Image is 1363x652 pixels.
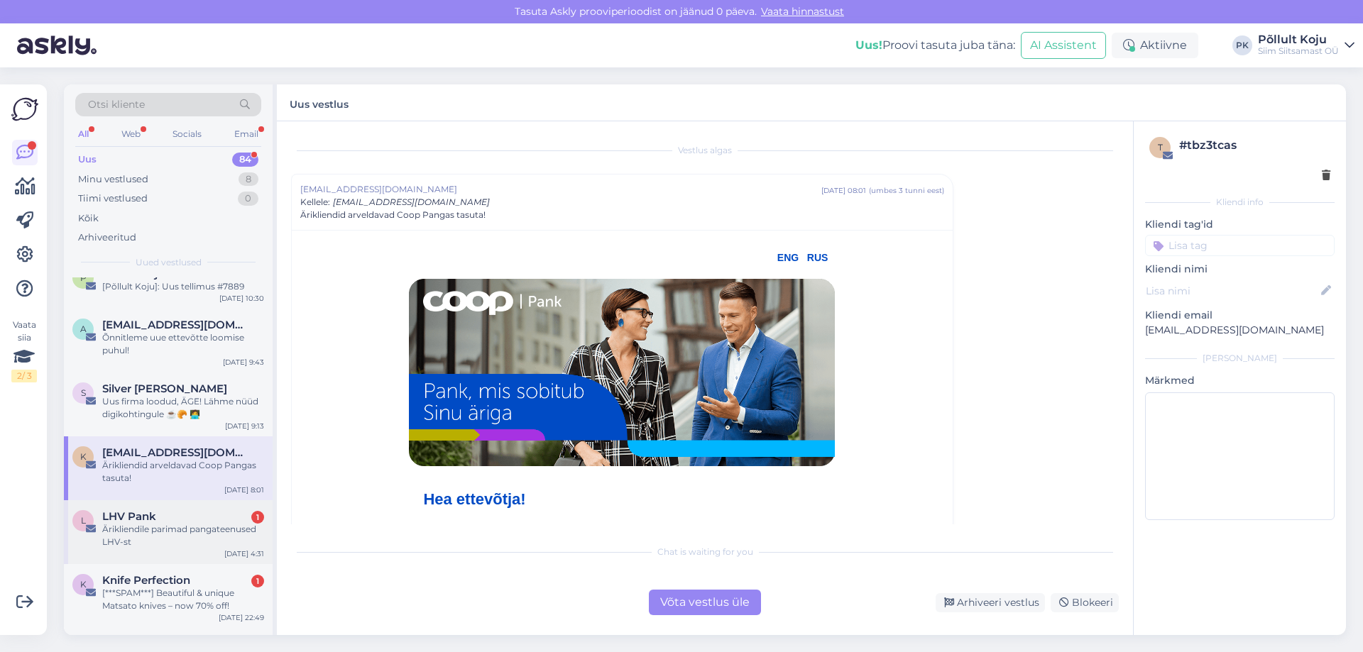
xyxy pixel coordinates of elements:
[219,612,264,623] div: [DATE] 22:49
[1179,137,1330,154] div: # tbz3tcas
[649,590,761,615] div: Võta vestlus üle
[757,5,848,18] a: Vaata hinnastust
[869,185,944,196] div: ( umbes 3 tunni eest )
[102,574,190,587] span: Knife Perfection
[1258,45,1339,57] div: Siim Siitsamast OÜ
[78,192,148,206] div: Tiimi vestlused
[102,446,250,459] span: klienditugi@cooppank.ee
[225,421,264,431] div: [DATE] 9:13
[80,451,87,462] span: k
[291,144,1119,157] div: Vestlus algas
[78,211,99,226] div: Kõik
[1051,593,1119,612] div: Blokeeri
[80,324,87,334] span: a
[821,185,866,196] div: [DATE] 08:01
[251,511,264,524] div: 1
[81,387,86,398] span: S
[80,579,87,590] span: K
[291,546,1119,558] div: Chat is waiting for you
[224,548,264,559] div: [DATE] 4:31
[81,515,86,526] span: L
[102,395,264,421] div: Uus firma loodud, ÄGE! Lähme nüüd digikohtingule ☕️🥐 🧑‍💻
[300,183,821,196] span: [EMAIL_ADDRESS][DOMAIN_NAME]
[300,209,486,221] span: Ärikliendid arveldavad Coop Pangas tasuta!
[88,97,145,112] span: Otsi kliente
[1145,217,1335,232] p: Kliendi tag'id
[855,37,1015,54] div: Proovi tasuta juba täna:
[102,331,264,357] div: Õnnitleme uue ettevõtte loomise puhul!
[223,357,264,368] div: [DATE] 9:43
[170,125,204,143] div: Socials
[102,510,156,523] span: LHV Pank
[1258,34,1339,45] div: Põllult Koju
[1145,352,1335,365] div: [PERSON_NAME]
[855,38,882,52] b: Uus!
[136,256,202,269] span: Uued vestlused
[409,279,835,466] img: Pank, mis sobitub Sinu äriga!
[1145,196,1335,209] div: Kliendi info
[231,125,261,143] div: Email
[1145,323,1335,338] p: [EMAIL_ADDRESS][DOMAIN_NAME]
[75,125,92,143] div: All
[807,252,828,263] a: RUS
[219,293,264,304] div: [DATE] 10:30
[936,593,1045,612] div: Arhiveeri vestlus
[1145,308,1335,323] p: Kliendi email
[119,125,143,143] div: Web
[251,575,264,587] div: 1
[78,153,97,167] div: Uus
[80,272,87,283] span: P
[290,93,349,112] label: Uus vestlus
[224,485,264,495] div: [DATE] 8:01
[102,459,264,485] div: Ärikliendid arveldavad Coop Pangas tasuta!
[1021,32,1106,59] button: AI Assistent
[1158,142,1163,153] span: t
[102,587,264,612] div: [***SPAM***] Beautiful & unique Matsato knives – now 70% off!
[333,197,490,207] span: [EMAIL_ADDRESS][DOMAIN_NAME]
[78,172,148,187] div: Minu vestlused
[102,280,264,293] div: [Põllult Koju]: Uus tellimus #7889
[1146,283,1318,299] input: Lisa nimi
[11,319,37,382] div: Vaata siia
[102,319,250,331] span: ariklient@swedbank.ee
[11,370,37,382] div: 2 / 3
[102,523,264,548] div: Ärikliendile parimad pangateenused LHV-st
[300,197,330,207] span: Kellele :
[238,192,258,206] div: 0
[232,153,258,167] div: 84
[1232,35,1252,55] div: PK
[239,172,258,187] div: 8
[777,252,799,263] a: ENG
[1112,33,1198,58] div: Aktiivne
[1145,235,1335,256] input: Lisa tag
[78,231,136,245] div: Arhiveeritud
[1145,262,1335,277] p: Kliendi nimi
[1145,373,1335,388] p: Märkmed
[423,490,821,509] p: Hea ettevõtja!
[102,382,227,395] span: Silver Kolde
[11,96,38,123] img: Askly Logo
[1258,34,1354,57] a: Põllult KojuSiim Siitsamast OÜ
